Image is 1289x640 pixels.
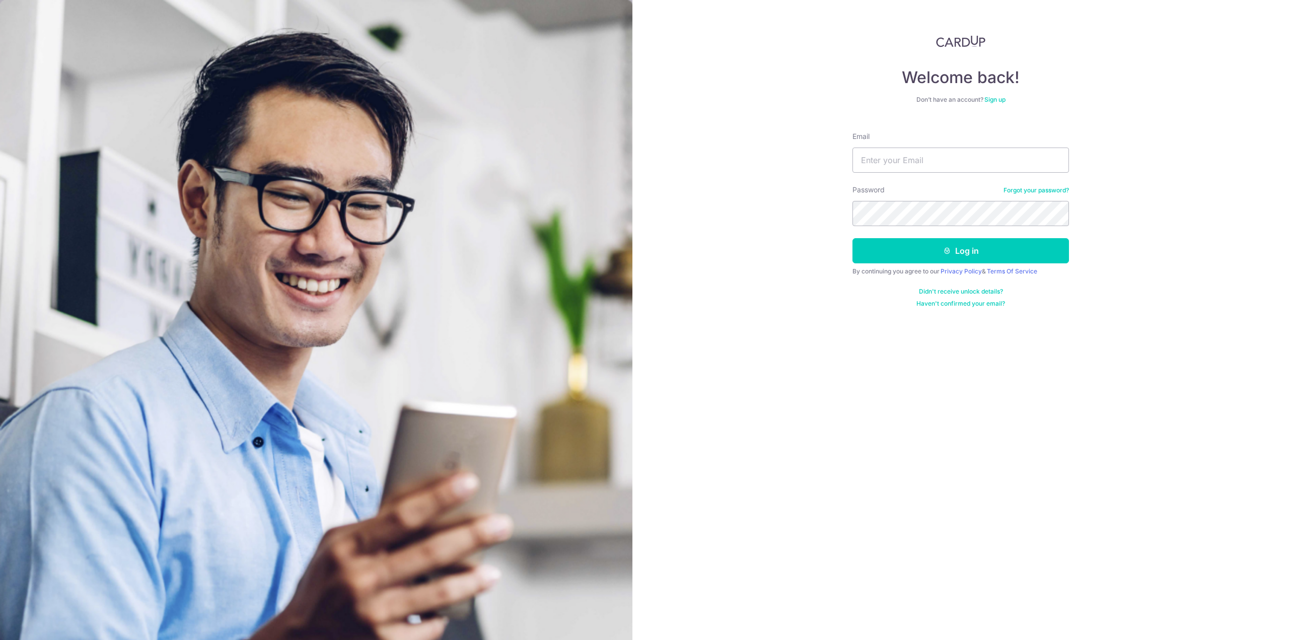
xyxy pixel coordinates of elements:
[852,96,1069,104] div: Don’t have an account?
[919,288,1003,296] a: Didn't receive unlock details?
[852,148,1069,173] input: Enter your Email
[852,238,1069,263] button: Log in
[916,300,1005,308] a: Haven't confirmed your email?
[852,67,1069,88] h4: Welcome back!
[941,267,982,275] a: Privacy Policy
[987,267,1037,275] a: Terms Of Service
[852,131,870,141] label: Email
[936,35,985,47] img: CardUp Logo
[852,267,1069,275] div: By continuing you agree to our &
[852,185,885,195] label: Password
[1004,186,1069,194] a: Forgot your password?
[984,96,1006,103] a: Sign up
